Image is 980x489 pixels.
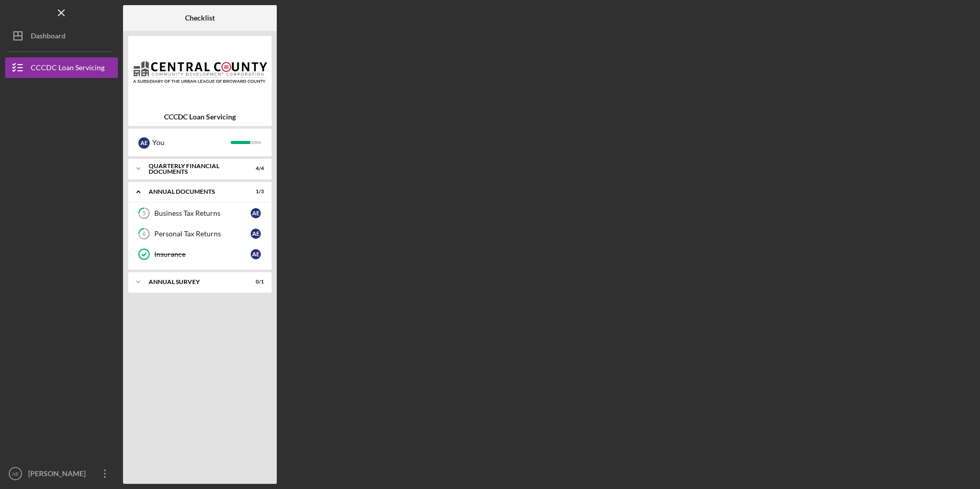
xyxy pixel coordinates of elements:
a: 6Personal Tax ReturnsAE [133,223,267,244]
div: Personal Tax Returns [154,230,251,238]
div: 1 / 3 [246,189,264,195]
div: A E [138,137,150,149]
div: 0 / 1 [246,279,264,285]
button: Dashboard [5,26,118,46]
b: Checklist [185,14,215,22]
button: AE[PERSON_NAME] [5,463,118,484]
tspan: 6 [142,231,146,237]
div: A E [251,229,261,239]
div: Annual Survey [149,279,238,285]
button: CCCDC Loan Servicing [5,57,118,78]
div: Insurance [154,250,251,258]
text: AE [12,471,19,477]
img: Product logo [128,41,272,103]
div: [PERSON_NAME] [26,463,92,486]
div: CCCDC Loan Servicing [31,57,105,80]
div: A E [251,249,261,259]
div: A E [251,208,261,218]
b: CCCDC Loan Servicing [164,113,236,121]
tspan: 5 [142,210,146,217]
div: Dashboard [31,26,66,49]
div: Annual Documents [149,189,238,195]
div: Business Tax Returns [154,209,251,217]
div: 4 / 4 [246,166,264,172]
a: InsuranceAE [133,244,267,264]
div: Quarterly Financial Documents [149,163,238,175]
a: 5Business Tax ReturnsAE [133,203,267,223]
div: You [152,134,231,151]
